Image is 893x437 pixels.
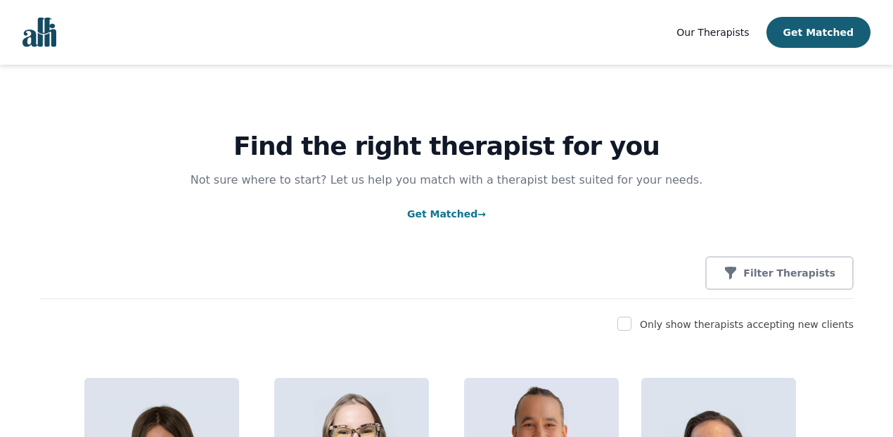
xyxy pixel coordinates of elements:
[676,24,749,41] a: Our Therapists
[23,18,56,47] img: alli logo
[477,208,486,220] span: →
[176,172,717,189] p: Not sure where to start? Let us help you match with a therapist best suited for your needs.
[676,27,749,38] span: Our Therapists
[39,132,854,160] h1: Find the right therapist for you
[705,256,854,290] button: Filter Therapists
[743,266,835,280] p: Filter Therapists
[407,208,486,220] a: Get Matched
[766,17,870,48] button: Get Matched
[640,319,854,330] label: Only show therapists accepting new clients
